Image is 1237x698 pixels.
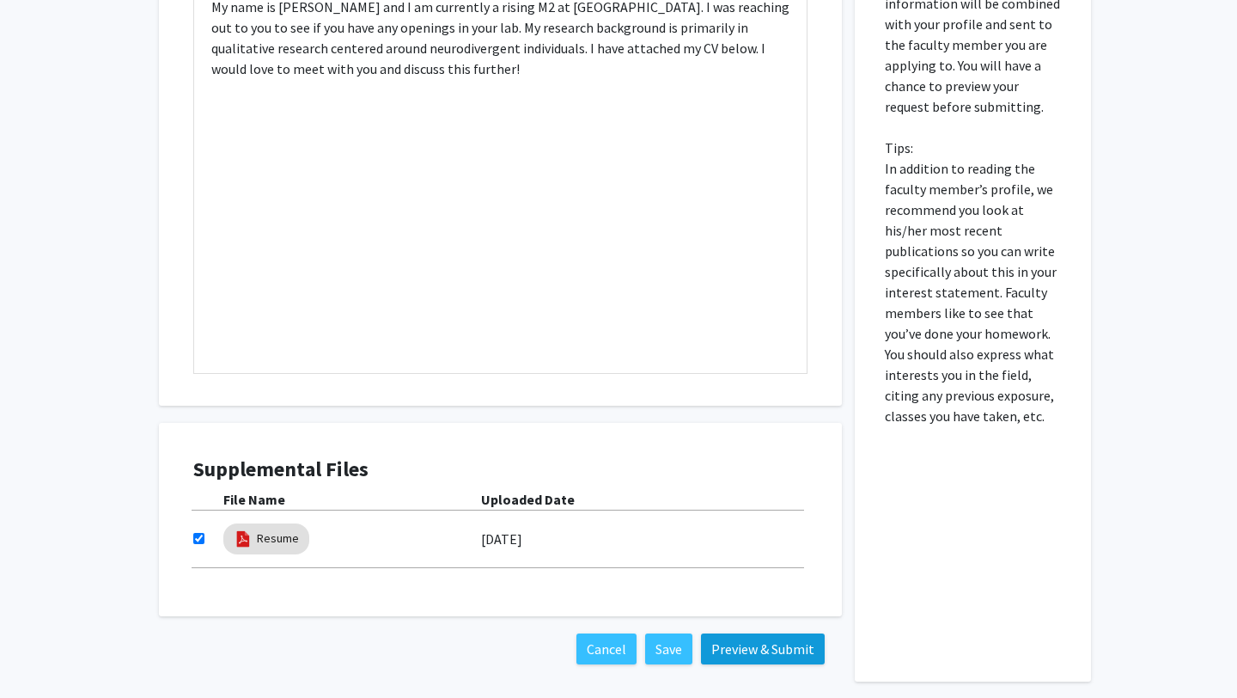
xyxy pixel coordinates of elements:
[223,491,285,508] b: File Name
[701,634,825,664] button: Preview & Submit
[234,530,253,548] img: pdf_icon.png
[13,621,73,685] iframe: Chat
[645,634,692,664] button: Save
[481,524,522,554] label: [DATE]
[576,634,637,664] button: Cancel
[257,530,299,548] a: Resume
[481,491,575,508] b: Uploaded Date
[193,457,807,482] h4: Supplemental Files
